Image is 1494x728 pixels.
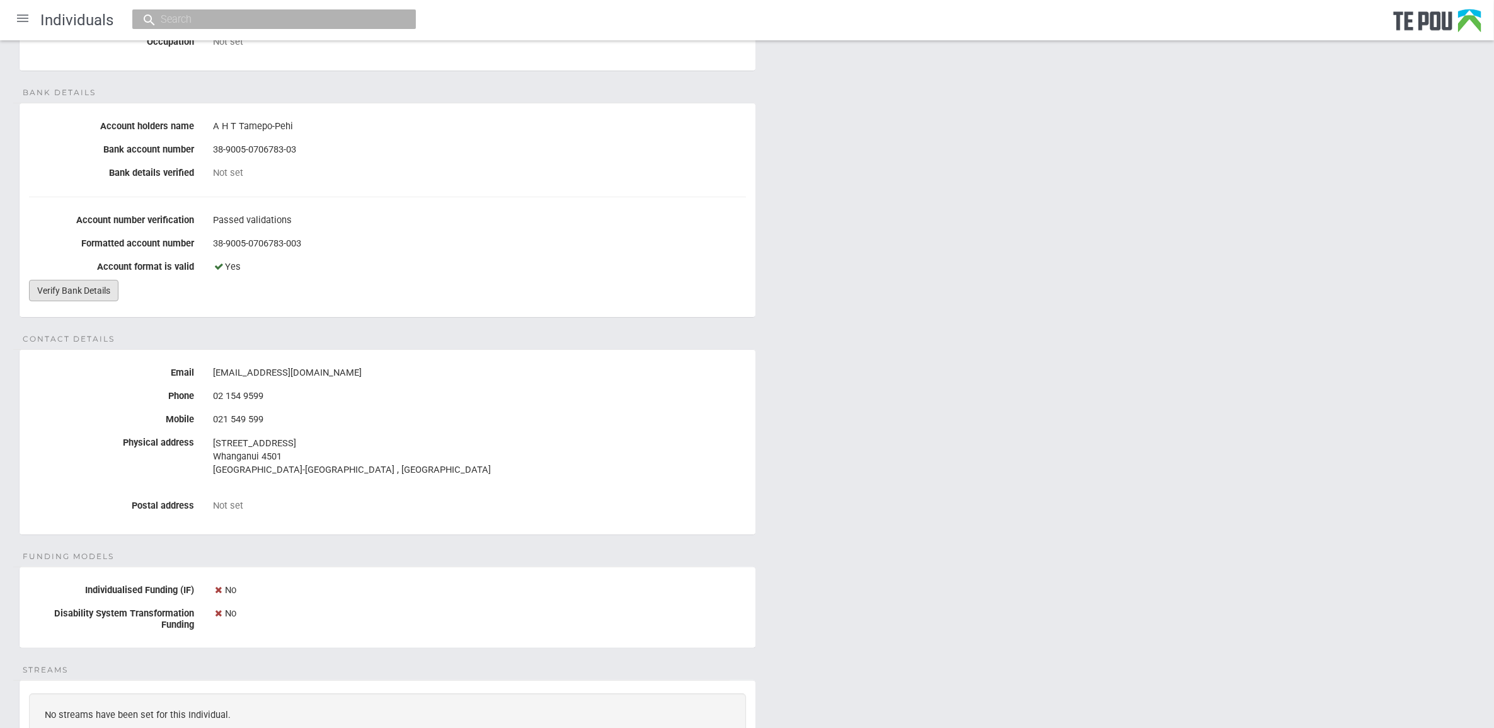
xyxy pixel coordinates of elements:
span: Funding Models [23,551,114,562]
div: 38-9005-0706783-003 [213,233,746,255]
label: Account number verification [20,210,204,226]
label: Bank details verified [20,163,204,178]
input: Search [157,13,379,26]
label: Individualised Funding (IF) [20,580,204,596]
label: Email [20,362,204,378]
label: Disability System Transformation Funding [20,603,204,631]
span: Contact details [23,333,115,345]
div: No [213,603,746,625]
label: Phone [20,386,204,402]
div: Yes [213,257,746,278]
label: Account format is valid [20,257,204,272]
label: Formatted account number [20,233,204,249]
span: Bank details [23,87,96,98]
label: Bank account number [20,139,204,155]
div: Not set [213,500,746,511]
label: Account holders name [20,116,204,132]
div: Not set [213,36,746,47]
div: 02 154 9599 [213,386,746,407]
div: 38-9005-0706783-03 [213,139,746,161]
div: 021 549 599 [213,409,746,430]
div: [EMAIL_ADDRESS][DOMAIN_NAME] [213,362,746,384]
div: No [213,580,746,601]
label: Mobile [20,409,204,425]
div: Not set [213,167,746,178]
div: A H T Tamepo-Pehi [213,116,746,137]
span: Streams [23,664,68,676]
a: Verify Bank Details [29,280,118,301]
div: Passed validations [213,210,746,231]
label: Postal address [20,495,204,511]
address: [STREET_ADDRESS] Whanganui 4501 [GEOGRAPHIC_DATA]-[GEOGRAPHIC_DATA] , [GEOGRAPHIC_DATA] [213,437,746,477]
label: Physical address [20,432,204,448]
